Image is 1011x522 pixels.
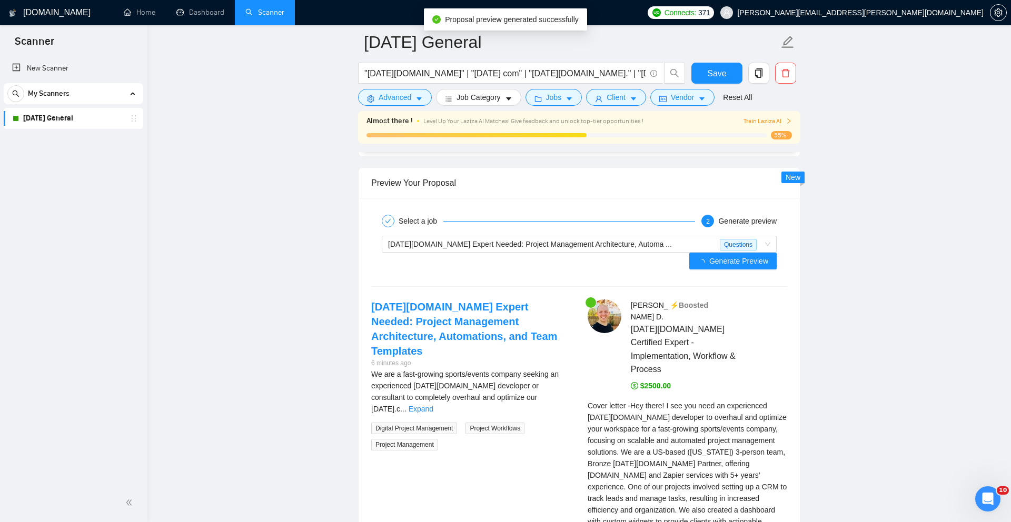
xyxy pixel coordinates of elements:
[650,89,715,106] button: idcardVendorcaret-down
[4,83,143,129] li: My Scanners
[8,90,24,97] span: search
[6,34,63,56] span: Scanner
[631,382,638,389] span: dollar
[358,89,432,106] button: settingAdvancedcaret-down
[723,92,752,103] a: Reset All
[781,35,795,49] span: edit
[367,95,374,103] span: setting
[990,8,1006,17] span: setting
[698,259,709,266] span: loading
[23,108,123,129] a: [DATE] General
[371,439,438,450] span: Project Management
[125,497,136,508] span: double-left
[718,215,777,227] div: Generate preview
[423,117,643,125] span: Level Up Your Laziza AI Matches! Give feedback and unlock top-tier opportunities !
[748,63,769,84] button: copy
[364,67,646,80] input: Search Freelance Jobs...
[749,68,769,78] span: copy
[786,118,792,124] span: right
[586,89,646,106] button: userClientcaret-down
[436,89,521,106] button: barsJob Categorycaret-down
[720,239,757,250] span: Questions
[744,116,792,126] button: Train Laziza AI
[379,92,411,103] span: Advanced
[990,8,1007,17] a: setting
[630,95,637,103] span: caret-down
[505,95,512,103] span: caret-down
[631,301,668,321] span: [PERSON_NAME] D .
[990,4,1007,21] button: setting
[671,92,694,103] span: Vendor
[652,8,661,17] img: upwork-logo.png
[723,9,730,16] span: user
[432,15,441,24] span: check-circle
[445,95,452,103] span: bars
[665,7,696,18] span: Connects:
[698,95,706,103] span: caret-down
[659,95,667,103] span: idcard
[997,486,1009,495] span: 10
[7,85,24,102] button: search
[371,358,571,368] div: 6 minutes ago
[631,323,756,376] span: [DATE][DOMAIN_NAME] Certified Expert - Implementation, Workflow & Process
[415,95,423,103] span: caret-down
[9,5,16,22] img: logo
[364,29,779,55] input: Scanner name...
[399,215,443,227] div: Select a job
[665,68,685,78] span: search
[4,58,143,79] li: New Scanner
[709,255,768,267] span: Generate Preview
[457,92,500,103] span: Job Category
[607,92,626,103] span: Client
[631,382,671,390] span: $2500.00
[12,58,135,79] a: New Scanner
[771,131,792,139] span: 55%
[689,253,777,269] button: Generate Preview
[445,15,579,24] span: Proposal preview generated successfully
[775,63,796,84] button: delete
[588,299,621,333] img: c1VeCu1PB6mysy3-ek1j9HS8jh5jaIU6687WVpZxhAcjA3Vfio2v_-vh3G3A49Nho2
[371,168,787,198] div: Preview Your Proposal
[400,405,407,413] span: ...
[975,486,1000,511] iframe: Intercom live chat
[691,63,742,84] button: Save
[409,405,433,413] a: Expand
[124,8,155,17] a: homeHome
[698,7,710,18] span: 371
[28,83,70,104] span: My Scanners
[526,89,582,106] button: folderJobscaret-down
[707,67,726,80] span: Save
[664,63,685,84] button: search
[546,92,562,103] span: Jobs
[465,423,524,434] span: Project Workflows
[706,218,710,225] span: 2
[650,70,657,77] span: info-circle
[595,95,602,103] span: user
[371,301,557,357] a: [DATE][DOMAIN_NAME] Expert Needed: Project Management Architecture, Automations, and Team Templates
[371,370,559,413] span: We are a fast-growing sports/events company seeking an experienced [DATE][DOMAIN_NAME] developer ...
[534,95,542,103] span: folder
[385,218,391,224] span: check
[371,423,457,434] span: Digital Project Management
[388,240,672,248] span: [DATE][DOMAIN_NAME] Expert Needed: Project Management Architecture, Automa ...
[371,368,571,415] div: We are a fast-growing sports/events company seeking an experienced Monday.com developer or consul...
[776,68,796,78] span: delete
[670,301,708,309] span: ⚡️Boosted
[786,173,800,182] span: New
[176,8,224,17] a: dashboardDashboard
[566,95,573,103] span: caret-down
[130,114,138,123] span: holder
[366,115,413,127] span: Almost there !
[245,8,284,17] a: searchScanner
